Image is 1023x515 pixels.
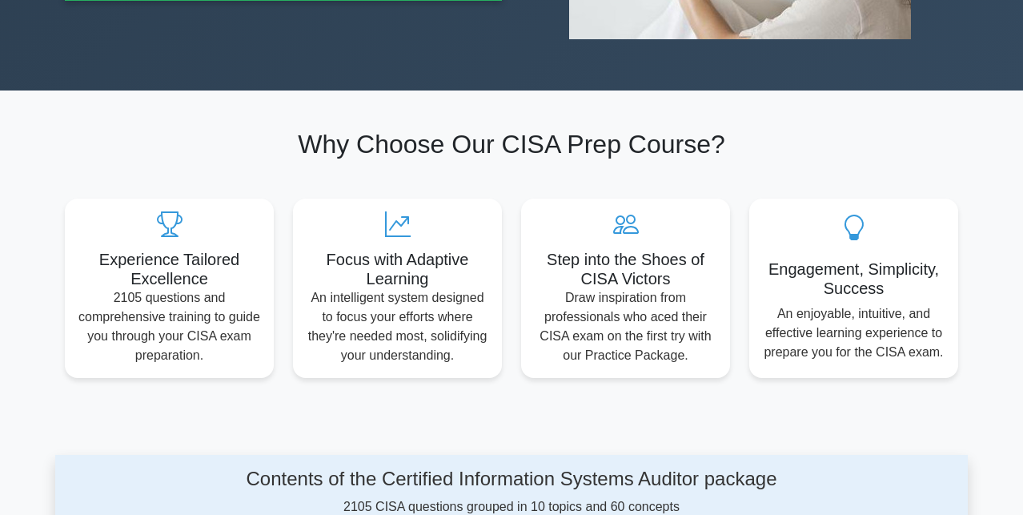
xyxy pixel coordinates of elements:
[534,250,717,288] h5: Step into the Shoes of CISA Victors
[78,250,261,288] h5: Experience Tailored Excellence
[65,129,958,159] h2: Why Choose Our CISA Prep Course?
[762,304,945,362] p: An enjoyable, intuitive, and effective learning experience to prepare you for the CISA exam.
[306,288,489,365] p: An intelligent system designed to focus your efforts where they're needed most, solidifying your ...
[78,288,261,365] p: 2105 questions and comprehensive training to guide you through your CISA exam preparation.
[189,468,835,491] h4: Contents of the Certified Information Systems Auditor package
[306,250,489,288] h5: Focus with Adaptive Learning
[534,288,717,365] p: Draw inspiration from professionals who aced their CISA exam on the first try with our Practice P...
[762,260,945,298] h5: Engagement, Simplicity, Success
